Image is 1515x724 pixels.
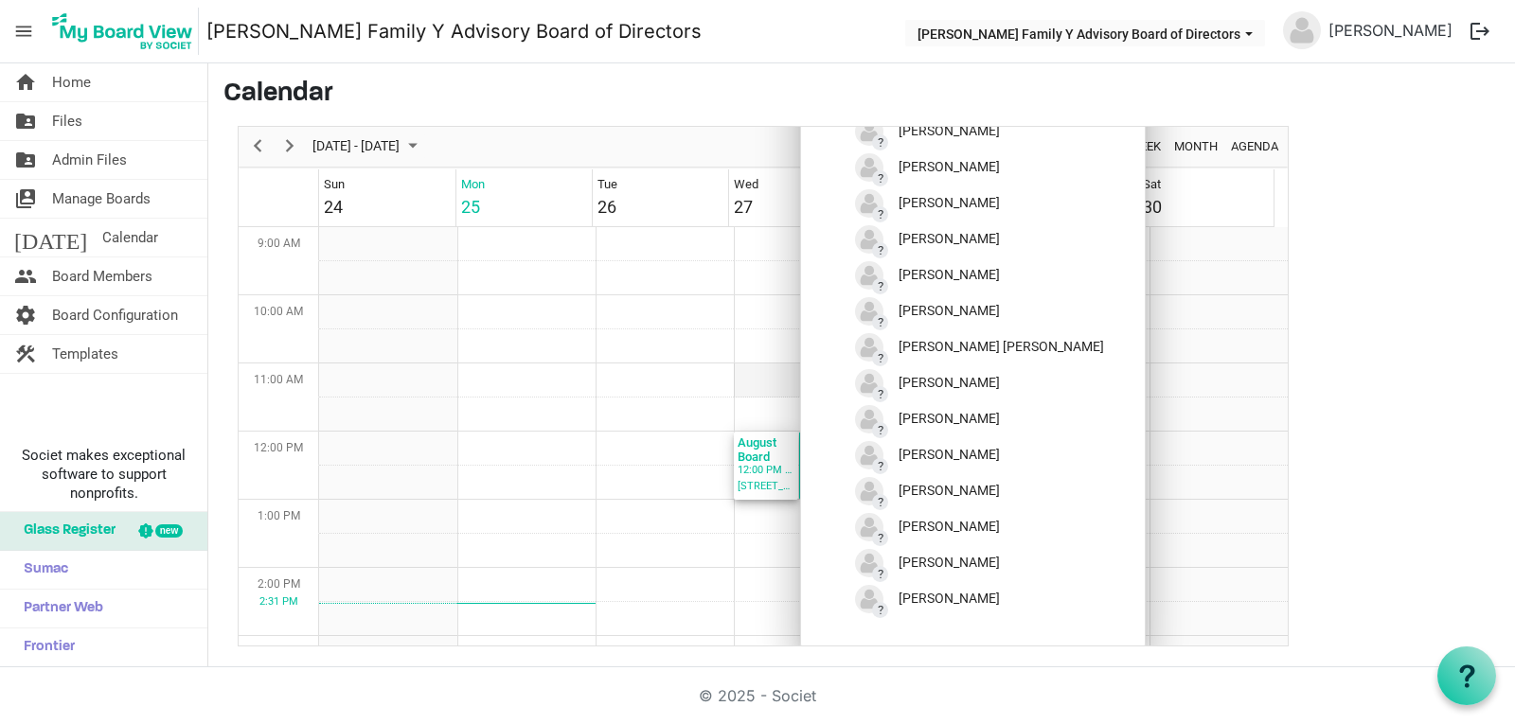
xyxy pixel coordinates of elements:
span: ? [872,530,888,546]
div: Tue [597,175,617,194]
button: Previous [245,134,271,158]
div: Sat [1143,175,1161,194]
span: 12:00 PM [254,441,303,454]
a: [PERSON_NAME] Family Y Advisory Board of Directors [206,12,702,50]
div: [PERSON_NAME] [855,369,1104,397]
div: 26 [597,194,616,220]
div: [PERSON_NAME] [PERSON_NAME] [855,333,1104,362]
span: home [14,63,37,101]
img: no-profile-picture.svg [855,585,883,613]
span: ? [872,278,888,294]
img: no-profile-picture.svg [855,225,883,254]
span: 10:00 AM [254,305,303,318]
div: 30 [1143,194,1162,220]
img: no-profile-picture.svg [855,369,883,397]
span: Templates [52,335,118,373]
div: [PERSON_NAME] [855,477,1104,505]
h3: Calendar [223,79,1500,111]
a: My Board View Logo [46,8,206,55]
div: [PERSON_NAME] [855,189,1104,218]
div: Week of August 25, 2025 [238,126,1289,646]
span: settings [14,296,37,334]
span: ? [872,566,888,582]
span: 1:00 PM [258,509,300,522]
span: ? [872,242,888,258]
button: Agenda [1228,134,1282,158]
img: no-profile-picture.svg [855,153,883,182]
span: construction [14,335,37,373]
span: Sumac [14,551,68,589]
span: folder_shared [14,141,37,179]
div: 27 [734,194,753,220]
span: ? [872,134,888,150]
button: Month [1171,134,1221,158]
a: © 2025 - Societ [699,686,816,705]
div: Mon [461,175,485,194]
span: Societ makes exceptional software to support nonprofits. [9,446,199,503]
img: no-profile-picture.svg [855,333,883,362]
span: ? [872,206,888,222]
button: Next [277,134,303,158]
img: no-profile-picture.svg [855,513,883,541]
span: Home [52,63,91,101]
div: 2:31 PM [239,594,319,610]
span: 11:00 AM [254,373,303,386]
span: Month [1172,134,1220,158]
span: ? [872,314,888,330]
span: menu [6,13,42,49]
div: [PERSON_NAME] [855,225,1104,254]
span: ? [872,458,888,474]
span: ? [872,386,888,402]
div: 25 [461,194,480,220]
span: Glass Register [14,512,116,550]
div: [PERSON_NAME] [855,117,1104,146]
button: logout [1460,11,1500,51]
img: no-profile-picture.svg [855,189,883,218]
div: August 24 - 30, 2025 [306,127,429,167]
span: ? [872,170,888,186]
span: ? [872,602,888,618]
img: no-profile-picture.svg [855,405,883,433]
span: 9:00 AM [258,237,300,250]
img: no-profile-picture.svg [855,477,883,505]
div: [PERSON_NAME] [855,513,1104,541]
div: Wed [734,175,758,194]
span: Admin Files [52,141,127,179]
img: no-profile-picture.svg [855,441,883,469]
img: no-profile-picture.svg [855,261,883,290]
img: no-profile-picture.svg [855,549,883,577]
div: [PERSON_NAME] [855,153,1104,182]
a: [PERSON_NAME] [1321,11,1460,49]
div: August Board Meeting Begin From Wednesday, August 27, 2025 at 12:00:00 PM GMT-04:00 Ends At Wedne... [799,432,863,500]
span: Board Members [52,257,152,295]
span: Manage Boards [52,180,151,218]
span: 2:00 PM [258,577,300,591]
span: Calendar [102,219,158,256]
span: Board Configuration [52,296,178,334]
div: [PERSON_NAME] [855,297,1104,326]
span: ? [872,494,888,510]
div: [PERSON_NAME] [855,405,1104,433]
div: Sun [324,175,345,194]
div: 12:00 PM - 1:00 PM [738,462,793,479]
div: [PERSON_NAME] [855,261,1104,290]
img: no-profile-picture.svg [1283,11,1321,49]
span: folder_shared [14,102,37,140]
span: Partner Web [14,590,103,627]
div: August Board Meeting [738,432,793,462]
button: Wilson Family Y Advisory Board of Directors dropdownbutton [905,20,1265,46]
div: previous period [241,127,274,167]
div: [PERSON_NAME] [855,585,1104,613]
div: [PERSON_NAME] [855,441,1104,469]
div: [PERSON_NAME] [855,549,1104,577]
span: ? [872,350,888,366]
span: people [14,257,37,295]
div: new [155,524,183,538]
img: no-profile-picture.svg [855,117,883,146]
div: next period [274,127,306,167]
button: August 2025 [310,134,426,158]
span: Files [52,102,82,140]
div: [STREET_ADDRESS][PERSON_NAME] [GEOGRAPHIC_DATA], 3090 (Board Room) [738,478,793,495]
span: [DATE] [14,219,87,256]
img: no-profile-picture.svg [855,297,883,326]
